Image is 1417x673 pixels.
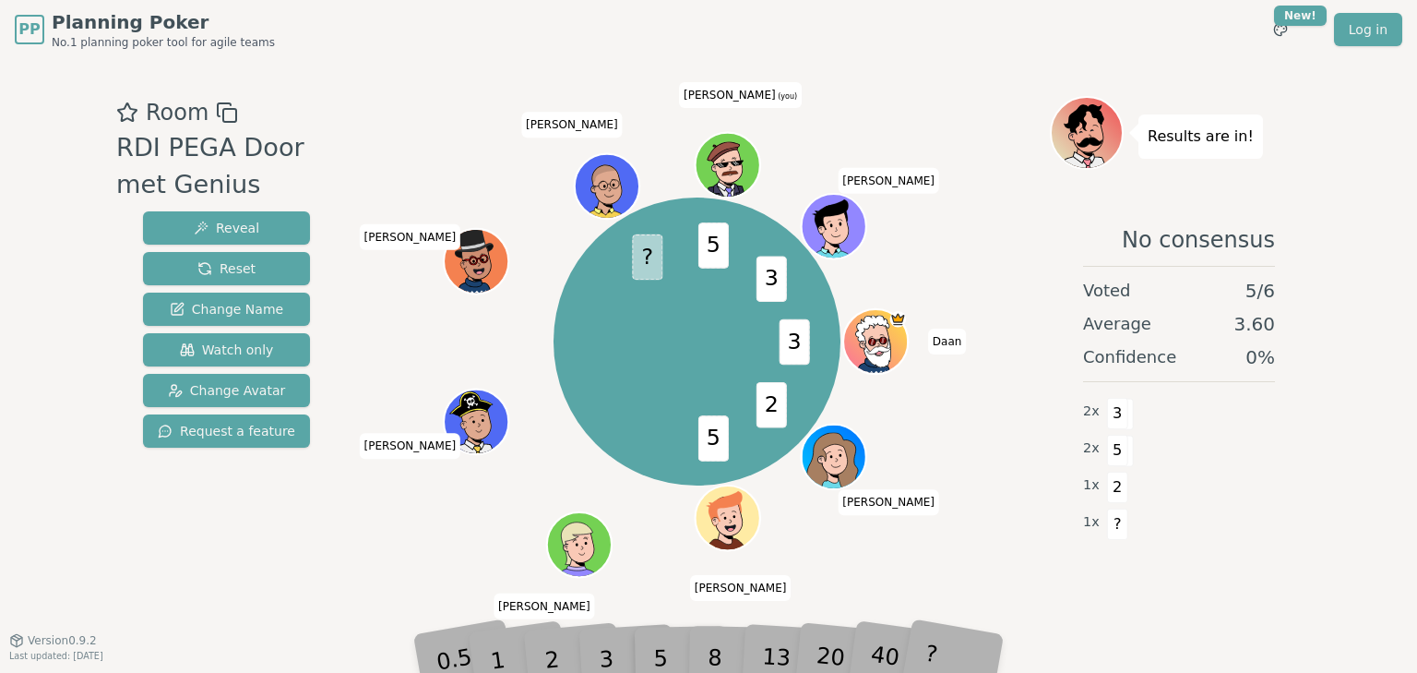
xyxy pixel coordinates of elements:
button: Click to change your avatar [697,135,758,196]
button: Watch only [143,333,310,367]
span: 2 [1107,472,1128,503]
span: 3 [780,318,810,365]
span: Reveal [194,219,259,237]
span: Confidence [1083,344,1176,370]
span: Change Name [170,300,283,318]
span: Click to change your name [838,168,939,194]
button: Reveal [143,211,310,245]
span: Voted [1083,278,1131,304]
button: Version0.9.2 [9,633,97,648]
a: PPPlanning PokerNo.1 planning poker tool for agile teams [15,9,275,50]
span: Last updated: [DATE] [9,651,103,661]
span: No consensus [1122,225,1275,255]
span: Request a feature [158,422,295,440]
span: Watch only [180,341,274,359]
span: 5 / 6 [1245,278,1275,304]
span: 3.60 [1233,311,1275,337]
span: ? [1107,509,1128,540]
span: Click to change your name [521,112,623,138]
span: 3 [756,256,787,302]
span: Click to change your name [494,594,595,619]
div: RDI PEGA Door met Genius [116,129,344,205]
div: New! [1274,6,1327,26]
span: (you) [776,92,798,101]
span: 2 [756,382,787,428]
button: Add as favourite [116,96,138,129]
span: Click to change your name [359,224,460,250]
span: 5 [698,415,729,462]
span: Planning Poker [52,9,275,35]
a: Log in [1334,13,1402,46]
span: 5 [698,222,729,269]
span: ? [633,234,663,280]
button: Request a feature [143,415,310,448]
span: Version 0.9.2 [28,633,97,648]
span: 5 [1107,435,1128,466]
span: Click to change your name [359,433,460,459]
button: Change Name [143,293,310,326]
button: Reset [143,252,310,285]
span: 2 x [1083,402,1100,422]
span: Click to change your name [928,329,967,355]
span: Reset [197,259,256,278]
span: No.1 planning poker tool for agile teams [52,35,275,50]
span: 0 % [1245,344,1275,370]
button: New! [1264,13,1297,46]
span: Change Avatar [168,381,286,400]
span: Click to change your name [690,575,792,601]
p: Results are in! [1148,124,1254,150]
span: 1 x [1083,475,1100,496]
span: Average [1083,311,1151,337]
span: Click to change your name [679,82,802,108]
span: Room [146,96,208,129]
span: 2 x [1083,439,1100,459]
span: PP [18,18,40,41]
span: Daan is the host [890,311,907,328]
button: Change Avatar [143,374,310,407]
span: Click to change your name [838,489,939,515]
span: 1 x [1083,512,1100,533]
span: 3 [1107,398,1128,429]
